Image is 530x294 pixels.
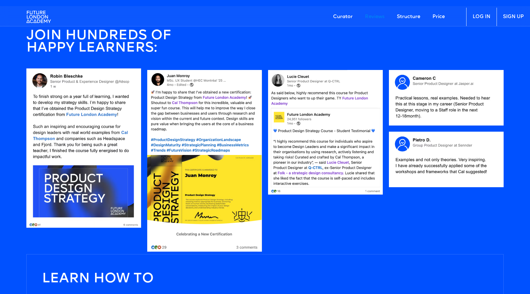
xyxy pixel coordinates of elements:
[497,8,530,26] a: SIGN UP
[466,8,497,26] a: LOG IN
[42,273,488,285] h4: Learn how to
[26,30,204,55] h4: join HUNDREDS OF HAPPY LEARNERS:
[359,8,391,26] a: Reviews
[426,8,451,26] a: Price
[327,8,359,26] a: Curator
[391,8,426,26] a: Structure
